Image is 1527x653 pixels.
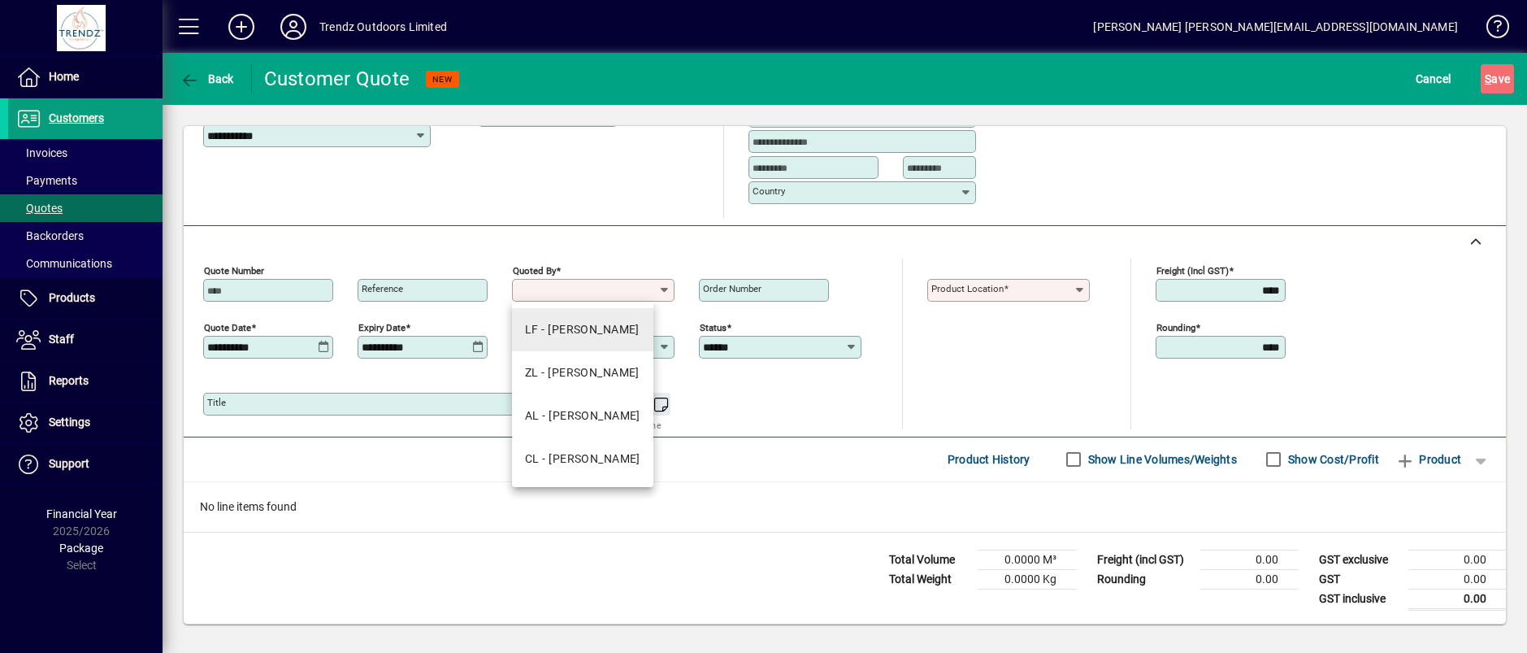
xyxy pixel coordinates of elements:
td: 0.00 [1200,569,1298,589]
div: No line items found [184,482,1506,532]
button: Product [1387,445,1469,474]
a: Settings [8,403,163,443]
mat-label: Country [753,185,785,197]
td: Total Weight [881,569,978,589]
span: S [1485,72,1491,85]
span: Support [49,457,89,470]
mat-label: Expiry date [358,321,406,333]
mat-option: AL - Ashley Lawry [512,394,653,438]
mat-label: Quote date [204,321,251,333]
a: Support [8,444,163,485]
span: Product [1395,446,1461,472]
span: Financial Year [46,507,117,520]
span: ave [1485,66,1510,92]
span: Settings [49,416,90,429]
span: Products [49,291,95,304]
div: [PERSON_NAME] [PERSON_NAME][EMAIL_ADDRESS][DOMAIN_NAME] [1093,14,1458,40]
mat-label: Quote number [204,264,264,276]
div: Customer Quote [264,66,410,92]
mat-label: Title [207,397,226,408]
td: 0.00 [1408,569,1506,589]
div: LF - [PERSON_NAME] [525,321,640,338]
td: GST inclusive [1311,589,1408,609]
div: ZL - [PERSON_NAME] [525,364,640,381]
div: AL - [PERSON_NAME] [525,407,640,424]
a: Communications [8,250,163,277]
span: Back [180,72,234,85]
td: 0.00 [1408,589,1506,609]
span: Backorders [16,229,84,242]
button: Save [1481,64,1514,94]
span: Payments [16,174,77,187]
mat-label: Reference [362,283,403,294]
span: NEW [432,74,453,85]
a: Knowledge Base [1474,3,1507,56]
span: Quotes [16,202,63,215]
span: Customers [49,111,104,124]
td: 0.00 [1408,550,1506,569]
td: 0.00 [1200,550,1298,569]
button: Add [215,12,267,41]
td: GST [1311,569,1408,589]
mat-label: Status [700,321,727,333]
td: 0.0000 M³ [978,550,1076,569]
a: Backorders [8,222,163,250]
button: Profile [267,12,319,41]
a: Payments [8,167,163,194]
span: Product History [948,446,1030,472]
span: Package [59,542,103,555]
a: Home [8,57,163,98]
label: Show Line Volumes/Weights [1085,451,1237,468]
mat-label: Order number [703,283,761,294]
mat-option: LF - Lilian Fenerty [512,308,653,351]
td: Total Volume [881,550,978,569]
label: Show Cost/Profit [1285,451,1379,468]
mat-label: Rounding [1156,321,1195,333]
div: Trendz Outdoors Limited [319,14,447,40]
a: Staff [8,320,163,360]
span: Cancel [1416,66,1451,92]
td: GST exclusive [1311,550,1408,569]
span: Staff [49,333,74,346]
a: Products [8,278,163,319]
mat-label: Quoted by [513,264,556,276]
a: Invoices [8,139,163,167]
span: Invoices [16,146,67,159]
app-page-header-button: Back [163,64,252,94]
div: CL - [PERSON_NAME] [525,451,640,468]
button: Back [176,64,238,94]
mat-option: CL - Charlie Lawry [512,438,653,481]
td: 0.0000 Kg [978,569,1076,589]
span: Communications [16,257,112,270]
mat-option: ZL - Zoe Lawry [512,351,653,394]
a: Quotes [8,194,163,222]
td: Rounding [1089,569,1200,589]
mat-label: Product location [931,283,1004,294]
span: Reports [49,374,89,387]
span: Home [49,70,79,83]
td: Freight (incl GST) [1089,550,1200,569]
button: Cancel [1412,64,1455,94]
mat-label: Freight (incl GST) [1156,264,1229,276]
button: Product History [941,445,1037,474]
a: Reports [8,361,163,402]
